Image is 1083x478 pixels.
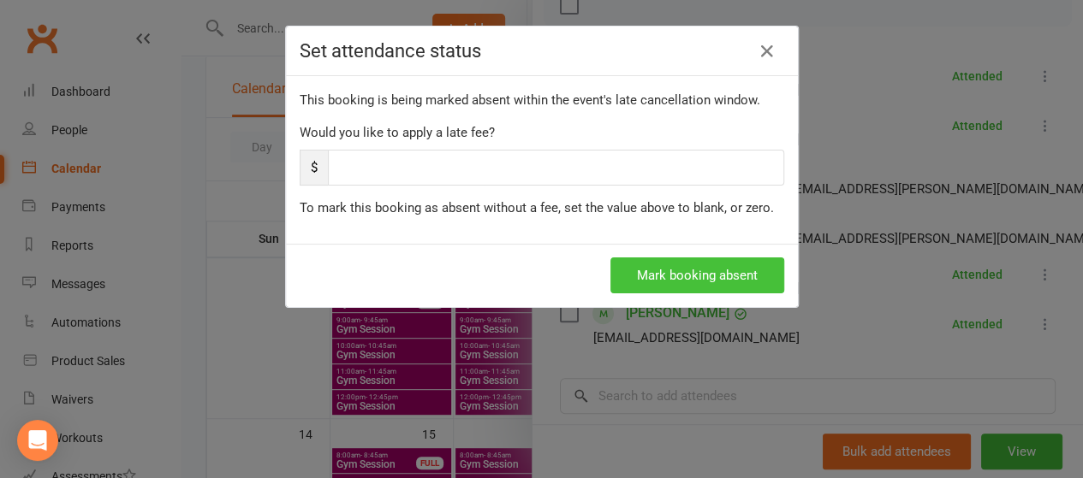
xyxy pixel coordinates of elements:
div: To mark this booking as absent without a fee, set the value above to blank, or zero. [300,198,784,218]
div: Open Intercom Messenger [17,420,58,461]
button: Mark booking absent [610,257,784,293]
div: Would you like to apply a late fee? [300,122,784,143]
a: Close [753,38,781,65]
div: This booking is being marked absent within the event's late cancellation window. [300,90,784,110]
span: $ [300,150,328,186]
h4: Set attendance status [300,40,784,62]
